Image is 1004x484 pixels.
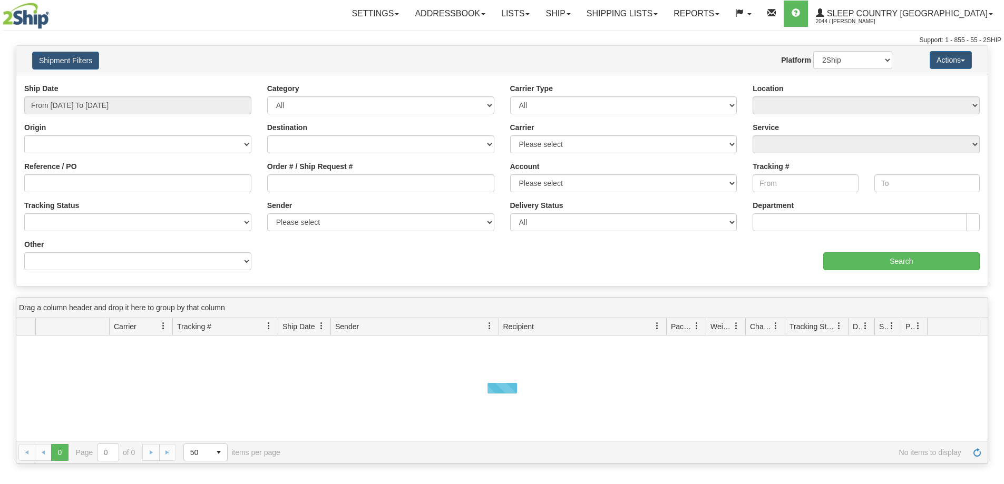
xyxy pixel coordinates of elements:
label: Tracking Status [24,200,79,211]
a: Tracking Status filter column settings [830,317,848,335]
span: Page 0 [51,444,68,461]
span: Tracking # [177,321,211,332]
label: Reference / PO [24,161,77,172]
button: Actions [930,51,972,69]
div: Support: 1 - 855 - 55 - 2SHIP [3,36,1001,45]
label: Order # / Ship Request # [267,161,353,172]
span: Sleep Country [GEOGRAPHIC_DATA] [824,9,988,18]
span: Sender [335,321,359,332]
a: Addressbook [407,1,493,27]
label: Carrier Type [510,83,553,94]
span: Delivery Status [853,321,862,332]
input: From [753,174,858,192]
label: Origin [24,122,46,133]
span: Carrier [114,321,137,332]
span: 2044 / [PERSON_NAME] [816,16,895,27]
label: Destination [267,122,307,133]
span: select [210,444,227,461]
a: Tracking # filter column settings [260,317,278,335]
div: grid grouping header [16,298,988,318]
a: Carrier filter column settings [154,317,172,335]
label: Ship Date [24,83,59,94]
label: Delivery Status [510,200,563,211]
span: Recipient [503,321,534,332]
span: Weight [710,321,733,332]
input: To [874,174,980,192]
label: Service [753,122,779,133]
span: Page sizes drop down [183,443,228,461]
span: Pickup Status [905,321,914,332]
a: Packages filter column settings [688,317,706,335]
span: Page of 0 [76,443,135,461]
label: Tracking # [753,161,789,172]
a: Pickup Status filter column settings [909,317,927,335]
a: Weight filter column settings [727,317,745,335]
a: Reports [666,1,727,27]
a: Sleep Country [GEOGRAPHIC_DATA] 2044 / [PERSON_NAME] [808,1,1001,27]
label: Account [510,161,540,172]
label: Location [753,83,783,94]
span: Ship Date [282,321,315,332]
span: Charge [750,321,772,332]
a: Shipment Issues filter column settings [883,317,901,335]
label: Carrier [510,122,534,133]
label: Sender [267,200,292,211]
a: Sender filter column settings [481,317,499,335]
button: Shipment Filters [32,52,99,70]
a: Charge filter column settings [767,317,785,335]
span: No items to display [295,448,961,457]
a: Ship Date filter column settings [313,317,330,335]
a: Settings [344,1,407,27]
label: Category [267,83,299,94]
label: Platform [781,55,811,65]
img: logo2044.jpg [3,3,49,29]
span: 50 [190,447,204,458]
a: Ship [538,1,578,27]
a: Delivery Status filter column settings [856,317,874,335]
a: Lists [493,1,538,27]
input: Search [823,252,980,270]
span: Tracking Status [789,321,835,332]
label: Other [24,239,44,250]
a: Refresh [969,444,986,461]
a: Recipient filter column settings [648,317,666,335]
label: Department [753,200,794,211]
span: Packages [671,321,693,332]
a: Shipping lists [579,1,666,27]
span: items per page [183,443,280,461]
span: Shipment Issues [879,321,888,332]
